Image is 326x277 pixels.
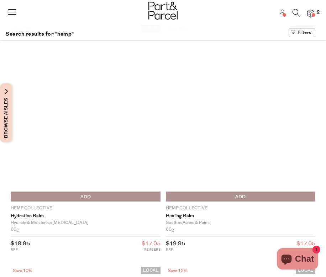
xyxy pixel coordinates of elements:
button: Add To Parcel [166,192,316,202]
small: MEMBERS [296,247,315,252]
button: Sold Out [11,192,161,202]
div: Soothes Aches & Pains [166,219,316,226]
span: 60g [11,226,19,233]
small: MEMBERS [142,247,161,252]
p: Hemp Collective [11,205,161,211]
span: LOCAL [141,267,161,274]
span: $19.95 [11,240,30,247]
small: RRP [11,247,30,252]
div: Save 10% [11,267,34,275]
span: $17.05 [142,239,161,249]
span: Browse Aisles [2,83,10,142]
div: Hydrate & Moisturise [MEDICAL_DATA] [11,219,161,226]
small: RRP [166,247,185,252]
h1: Search results for "hemp" [5,28,74,40]
div: Save 12% [166,267,189,275]
inbox-online-store-chat: Shopify online store chat [275,248,320,271]
a: Healing Balm [166,213,316,219]
span: 60g [166,226,174,233]
span: 2 [315,9,321,16]
img: Part&Parcel [148,2,178,20]
a: Hydration Balm [11,213,161,219]
a: 2 [307,10,314,17]
span: $19.95 [166,240,185,247]
p: Hemp Collective [166,205,316,211]
span: $17.05 [296,239,315,249]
